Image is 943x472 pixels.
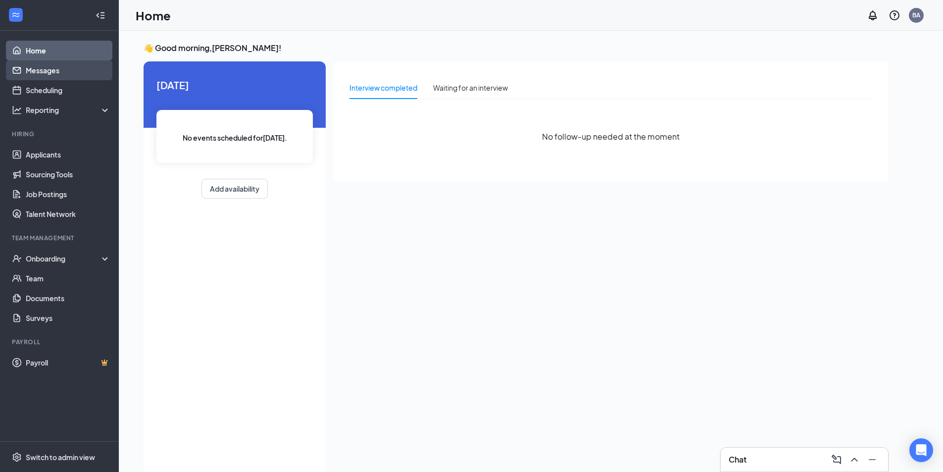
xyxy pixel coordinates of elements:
a: Surveys [26,308,110,328]
div: Reporting [26,105,111,115]
h1: Home [136,7,171,24]
svg: WorkstreamLogo [11,10,21,20]
div: Onboarding [26,254,102,263]
a: Messages [26,60,110,80]
div: Open Intercom Messenger [909,438,933,462]
button: ComposeMessage [829,452,844,468]
svg: ChevronUp [848,454,860,466]
svg: Minimize [866,454,878,466]
button: ChevronUp [846,452,862,468]
a: PayrollCrown [26,353,110,372]
div: Team Management [12,234,108,242]
a: Team [26,268,110,288]
a: Applicants [26,145,110,164]
svg: Analysis [12,105,22,115]
h3: Chat [729,454,746,465]
svg: QuestionInfo [889,9,900,21]
button: Minimize [864,452,880,468]
span: [DATE] [156,77,313,93]
svg: Settings [12,452,22,462]
span: No events scheduled for [DATE] . [183,132,287,143]
div: BA [912,11,920,19]
svg: UserCheck [12,254,22,263]
a: Job Postings [26,184,110,204]
a: Documents [26,288,110,308]
span: No follow-up needed at the moment [542,130,680,143]
div: Switch to admin view [26,452,95,462]
div: Payroll [12,338,108,346]
svg: Collapse [96,10,105,20]
svg: ComposeMessage [831,454,843,466]
div: Interview completed [349,82,417,93]
a: Home [26,41,110,60]
a: Sourcing Tools [26,164,110,184]
a: Talent Network [26,204,110,224]
button: Add availability [201,179,268,199]
svg: Notifications [867,9,879,21]
h3: 👋 Good morning, [PERSON_NAME] ! [144,43,888,53]
div: Hiring [12,130,108,138]
div: Waiting for an interview [433,82,508,93]
a: Scheduling [26,80,110,100]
